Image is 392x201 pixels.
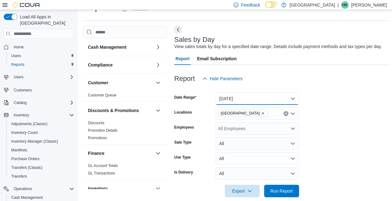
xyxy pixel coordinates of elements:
span: Adjustments (Classic) [9,120,74,128]
span: Feedback [241,2,260,8]
h3: Compliance [88,62,113,68]
span: Reports [9,61,74,68]
button: Open list of options [290,111,295,116]
a: Adjustments (Classic) [9,120,50,128]
label: Employees [174,125,194,130]
button: Adjustments (Classic) [6,120,77,128]
button: Catalog [1,98,77,107]
a: Transfers [9,173,29,180]
span: Adjustments (Classic) [11,121,47,126]
span: Transfers (Classic) [11,165,42,170]
button: Finance [88,150,153,156]
span: Cash Management [11,195,43,200]
span: GL Transactions [88,171,115,176]
button: Inventory [88,185,153,192]
h3: Sales by Day [174,36,215,43]
a: Users [9,52,23,60]
button: Clear input [283,111,288,116]
button: Operations [11,185,35,193]
h3: Inventory [88,185,108,192]
span: [GEOGRAPHIC_DATA] [221,110,260,116]
span: Users [11,73,74,81]
button: All [215,152,299,165]
p: | [337,1,339,9]
span: Load All Apps in [GEOGRAPHIC_DATA] [17,14,74,26]
button: Operations [1,184,77,193]
span: Inventory Count [11,130,38,135]
span: Inventory Count [9,129,74,136]
a: GL Account Totals [88,164,118,168]
a: Manifests [9,146,30,154]
button: Manifests [6,146,77,154]
button: Hide Parameters [200,72,245,85]
a: Promotion Details [88,128,118,133]
span: Inventory [14,113,29,118]
button: Transfers [6,172,77,181]
span: HK [342,1,348,9]
h3: Cash Management [88,44,127,50]
span: Purchase Orders [11,156,40,161]
button: Cash Management [154,43,162,51]
span: Report [176,52,190,65]
a: GL Transactions [88,171,115,175]
span: Home [14,45,24,50]
span: Catalog [14,100,27,105]
button: All [215,167,299,180]
a: Reports [9,61,27,68]
button: Run Report [264,185,299,197]
span: Manifests [9,146,74,154]
button: [DATE] [215,92,299,105]
p: [GEOGRAPHIC_DATA] [289,1,335,9]
button: Reports [6,60,77,69]
span: Run Report [270,188,293,194]
a: Home [11,43,26,51]
button: Open list of options [290,126,295,131]
a: Customers [11,86,34,94]
button: Users [6,51,77,60]
label: Use Type [174,155,191,160]
span: Home [11,43,74,51]
button: Inventory Count [6,128,77,137]
h3: Report [174,75,195,82]
div: Holly King [341,1,349,9]
button: Users [11,73,26,81]
span: Users [9,52,74,60]
button: Catalog [11,99,29,106]
button: Home [1,42,77,51]
span: Transfers [11,174,27,179]
button: Inventory [1,111,77,120]
a: Inventory Manager (Classic) [9,138,60,145]
span: Manifests [11,148,27,153]
span: Users [11,53,21,58]
span: Inventory Manager (Classic) [11,139,58,144]
button: Export [225,185,260,197]
button: Inventory [154,185,162,192]
button: Users [1,73,77,81]
div: Customer [83,91,167,101]
button: Customer [154,79,162,86]
button: Inventory [11,111,31,119]
span: Transfers [9,173,74,180]
button: Cash Management [88,44,153,50]
label: Locations [174,110,192,115]
button: Next [174,26,182,33]
div: View sales totals by day for a specified date range. Details include payment methods and tax type... [174,43,382,50]
span: Purchase Orders [9,155,74,163]
span: Customers [11,86,74,94]
a: Promotions [88,136,107,140]
h3: Finance [88,150,104,156]
span: Export [229,185,256,197]
span: Operations [14,186,32,191]
button: Compliance [88,62,153,68]
button: Discounts & Promotions [88,107,153,114]
div: Discounts & Promotions [83,119,167,144]
button: Customer [88,80,153,86]
span: Inventory Manager (Classic) [9,138,74,145]
h3: Customer [88,80,108,86]
p: [PERSON_NAME] [351,1,387,9]
a: Customer Queue [88,93,116,97]
a: Transfers (Classic) [9,164,45,171]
